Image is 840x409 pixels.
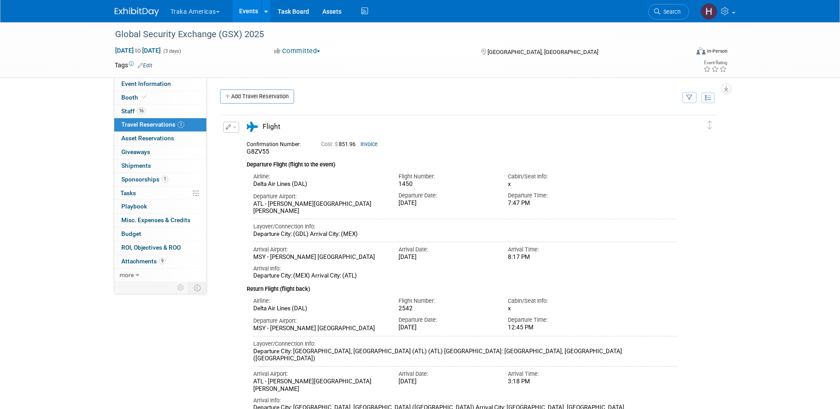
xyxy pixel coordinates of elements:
a: Misc. Expenses & Credits [114,214,206,227]
a: Event Information [114,77,206,91]
div: Arrival Info: [253,397,677,405]
div: Departure Time: [508,316,604,324]
i: Booth reservation complete [142,95,147,100]
span: 1 [162,176,168,182]
div: Delta Air Lines (DAL) [253,305,386,313]
div: x [508,181,604,188]
a: Edit [138,62,152,69]
span: 1 [178,121,184,128]
span: 851.96 [321,141,359,147]
span: Booth [121,94,148,101]
div: Return Flight (flight back) [247,280,677,293]
div: Cabin/Seat Info: [508,297,604,305]
span: Asset Reservations [121,135,174,142]
i: Flight [247,122,258,132]
a: Attachments9 [114,255,206,268]
span: Search [660,8,681,15]
div: In-Person [707,48,728,54]
div: Layover/Connection Info: [253,340,677,348]
div: Cabin/Seat Info: [508,173,604,181]
div: Arrival Time: [508,370,604,378]
div: Delta Air Lines (DAL) [253,181,386,188]
span: Tasks [120,189,136,197]
div: Event Rating [703,61,727,65]
span: Budget [121,230,141,237]
div: MSY - [PERSON_NAME] [GEOGRAPHIC_DATA] [253,254,386,261]
div: 7:47 PM [508,200,604,207]
div: ATL - [PERSON_NAME][GEOGRAPHIC_DATA][PERSON_NAME] [253,201,386,216]
a: Asset Reservations [114,132,206,145]
span: Shipments [121,162,151,169]
div: MSY - [PERSON_NAME] [GEOGRAPHIC_DATA] [253,325,386,332]
div: Airline: [253,297,386,305]
td: Personalize Event Tab Strip [173,282,189,293]
button: Committed [271,46,324,56]
i: Filter by Traveler [686,95,693,101]
div: 3:18 PM [508,378,604,386]
span: Playbook [121,203,147,210]
div: Confirmation Number: [247,139,308,148]
div: Departure Time: [508,192,604,200]
div: Flight Number: [399,297,495,305]
a: Staff16 [114,105,206,118]
span: [GEOGRAPHIC_DATA], [GEOGRAPHIC_DATA] [488,49,598,55]
div: Arrival Airport: [253,246,386,254]
div: Arrival Info: [253,265,677,273]
div: Flight Number: [399,173,495,181]
a: Booth [114,91,206,104]
span: Event Information [121,80,171,87]
img: Heather Fraser [701,3,717,20]
div: Departure City: [GEOGRAPHIC_DATA], [GEOGRAPHIC_DATA] (ATL) (ATL) [GEOGRAPHIC_DATA]: [GEOGRAPHIC_D... [253,348,677,363]
div: Departure City: (MEX) Arrival City: (ATL) [253,272,677,280]
div: Departure Airport: [253,193,386,201]
div: Departure Date: [399,316,495,324]
span: Travel Reservations [121,121,184,128]
a: Tasks [114,187,206,200]
div: [DATE] [399,378,495,386]
div: Arrival Time: [508,246,604,254]
div: Arrival Date: [399,370,495,378]
span: (3 days) [163,48,181,54]
div: Departure Airport: [253,317,386,325]
i: Click and drag to move item [708,121,712,130]
div: 1450 [399,181,495,188]
div: Departure Flight (flight to the event) [247,156,677,169]
span: Giveaways [121,148,150,155]
img: ExhibitDay [115,8,159,16]
span: Misc. Expenses & Credits [121,216,190,224]
div: Departure Date: [399,192,495,200]
a: Search [648,4,689,19]
div: 2542 [399,305,495,313]
div: x [508,305,604,312]
img: Format-Inperson.png [697,47,705,54]
a: ROI, Objectives & ROO [114,241,206,255]
span: ROI, Objectives & ROO [121,244,181,251]
td: Tags [115,61,152,69]
span: G8ZV55 [247,148,269,155]
span: [DATE] [DATE] [115,46,161,54]
div: Arrival Airport: [253,370,386,378]
span: Staff [121,108,146,115]
a: Add Travel Reservation [220,89,294,104]
div: [DATE] [399,324,495,332]
div: Airline: [253,173,386,181]
div: Layover/Connection Info: [253,223,677,231]
span: more [120,271,134,278]
span: Flight [263,123,280,131]
div: Arrival Date: [399,246,495,254]
div: [DATE] [399,200,495,207]
a: Invoice [360,141,378,147]
a: Giveaways [114,146,206,159]
a: Budget [114,228,206,241]
div: ATL - [PERSON_NAME][GEOGRAPHIC_DATA][PERSON_NAME] [253,378,386,393]
div: Global Security Exchange (GSX) 2025 [112,27,676,42]
a: Travel Reservations1 [114,118,206,131]
td: Toggle Event Tabs [188,282,206,293]
a: Sponsorships1 [114,173,206,186]
a: Playbook [114,200,206,213]
div: Departure City: (GDL) Arrival City: (MEX) [253,231,677,238]
div: 12:45 PM [508,324,604,332]
div: [DATE] [399,254,495,261]
span: Sponsorships [121,176,168,183]
span: 9 [159,258,166,264]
